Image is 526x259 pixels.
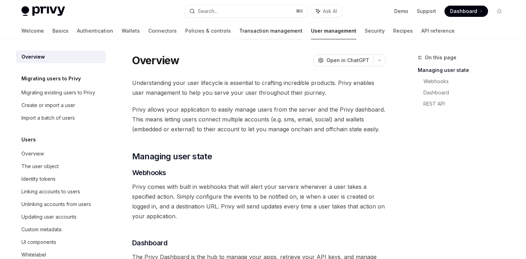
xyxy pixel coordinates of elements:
[52,22,69,39] a: Basics
[16,173,106,185] a: Identity tokens
[16,236,106,248] a: UI components
[21,251,46,259] div: Whitelabel
[132,54,180,67] h1: Overview
[21,150,44,158] div: Overview
[16,147,106,160] a: Overview
[21,22,44,39] a: Welcome
[423,98,511,109] a: REST API
[494,6,505,17] button: Toggle dark mode
[16,160,106,173] a: The user object
[122,22,140,39] a: Wallets
[16,198,106,211] a: Unlinking accounts from users
[394,8,408,15] a: Demo
[21,74,81,83] h5: Migrating users to Privy
[313,54,374,66] button: Open in ChatGPT
[21,6,65,16] img: light logo
[423,76,511,87] a: Webhooks
[418,65,511,76] a: Managing user state
[185,22,231,39] a: Policies & controls
[239,22,303,39] a: Transaction management
[323,8,337,15] span: Ask AI
[425,53,456,62] span: On this page
[393,22,413,39] a: Recipes
[184,5,307,18] button: Search...⌘K
[16,223,106,236] a: Custom metadata
[16,99,106,112] a: Create or import a user
[423,87,511,98] a: Dashboard
[16,86,106,99] a: Migrating existing users to Privy
[365,22,385,39] a: Security
[417,8,436,15] a: Support
[21,200,91,208] div: Unlinking accounts from users
[132,238,168,248] span: Dashboard
[21,135,36,144] h5: Users
[77,22,113,39] a: Authentication
[16,51,106,63] a: Overview
[421,22,455,39] a: API reference
[444,6,488,17] a: Dashboard
[296,8,303,14] span: ⌘ K
[132,105,385,134] span: Privy allows your application to easily manage users from the server and the Privy dashboard. Thi...
[21,175,56,183] div: Identity tokens
[21,238,56,246] div: UI components
[21,162,59,171] div: The user object
[21,114,75,122] div: Import a batch of users
[326,57,369,64] span: Open in ChatGPT
[198,7,217,15] div: Search...
[16,211,106,223] a: Updating user accounts
[148,22,177,39] a: Connectors
[132,168,166,178] span: Webhooks
[311,5,342,18] button: Ask AI
[21,187,80,196] div: Linking accounts to users
[450,8,477,15] span: Dashboard
[21,225,61,234] div: Custom metadata
[132,182,385,221] span: Privy comes with built in webhooks that will alert your servers whenever a user takes a specified...
[16,185,106,198] a: Linking accounts to users
[21,101,75,109] div: Create or import a user
[16,112,106,124] a: Import a batch of users
[132,151,212,162] span: Managing user state
[21,213,77,221] div: Updating user accounts
[311,22,356,39] a: User management
[21,53,45,61] div: Overview
[21,88,95,97] div: Migrating existing users to Privy
[132,78,385,98] span: Understanding your user lifecycle is essential to crafting incredible products. Privy enables use...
